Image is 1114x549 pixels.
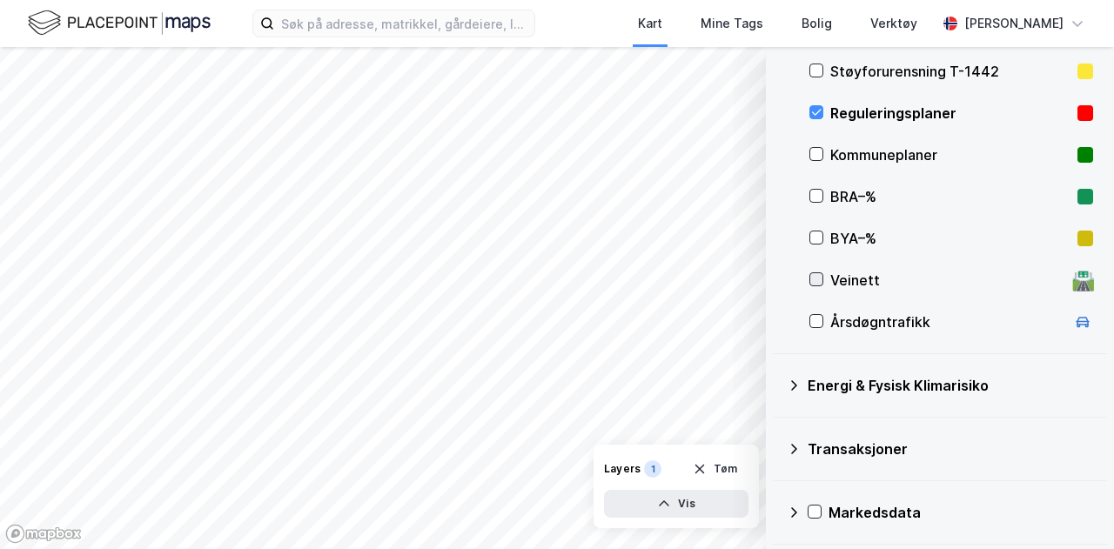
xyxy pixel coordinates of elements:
[829,502,1093,523] div: Markedsdata
[28,8,211,38] img: logo.f888ab2527a4732fd821a326f86c7f29.svg
[964,13,1064,34] div: [PERSON_NAME]
[5,524,82,544] a: Mapbox homepage
[830,186,1070,207] div: BRA–%
[681,455,748,483] button: Tøm
[1027,465,1114,549] iframe: Chat Widget
[604,462,641,476] div: Layers
[870,13,917,34] div: Verktøy
[830,144,1070,165] div: Kommuneplaner
[604,490,748,518] button: Vis
[802,13,832,34] div: Bolig
[1071,269,1095,291] div: 🛣️
[808,439,1093,459] div: Transaksjoner
[808,375,1093,396] div: Energi & Fysisk Klimarisiko
[701,13,763,34] div: Mine Tags
[830,103,1070,124] div: Reguleringsplaner
[830,228,1070,249] div: BYA–%
[644,460,661,478] div: 1
[274,10,534,37] input: Søk på adresse, matrikkel, gårdeiere, leietakere eller personer
[830,311,1065,332] div: Årsdøgntrafikk
[1027,465,1114,549] div: Kontrollprogram for chat
[830,61,1070,82] div: Støyforurensning T-1442
[830,270,1065,291] div: Veinett
[638,13,662,34] div: Kart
